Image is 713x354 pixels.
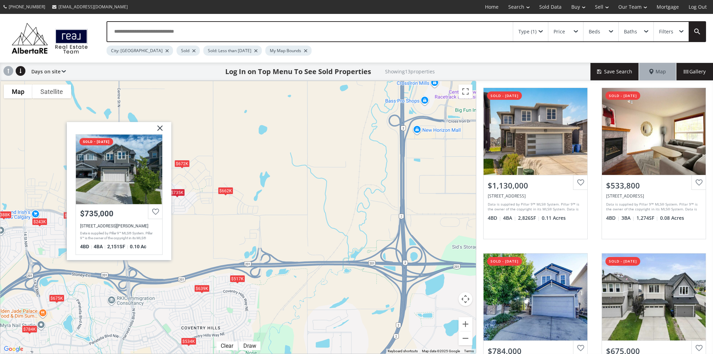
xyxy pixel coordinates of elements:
[80,244,92,249] span: 4 BD
[149,122,166,139] img: x.svg
[676,63,713,80] div: Gallery
[28,63,66,80] div: Days on site
[606,202,700,212] div: Data is supplied by Pillar 9™ MLS® System. Pillar 9™ is the owner of the copyright in its MLS® Sy...
[624,29,637,34] div: Baths
[63,212,80,219] div: $1.13M
[459,317,472,331] button: Zoom in
[636,215,658,222] span: 1,274 SF
[8,21,92,56] img: Logo
[518,215,540,222] span: 2,826 SF
[649,68,666,75] span: Map
[107,244,128,249] span: 2,151 SF
[80,224,158,228] div: 81 Howse Mount NE, Calgary, AB T3P 1N9
[459,292,472,306] button: Map camera controls
[80,231,156,241] div: Data is supplied by Pillar 9™ MLS® System. Pillar 9™ is the owner of the copyright in its MLS® Sy...
[488,180,583,191] div: $1,130,000
[218,187,233,194] div: $662K
[476,81,595,246] a: sold - [DATE]$1,130,000[STREET_ADDRESS]Data is supplied by Pillar 9™ MLS® System. Pillar 9™ is th...
[107,46,173,56] div: City: [GEOGRAPHIC_DATA]
[639,63,676,80] div: Map
[606,215,620,222] span: 4 BD
[488,202,581,212] div: Data is supplied by Pillar 9™ MLS® System. Pillar 9™ is the owner of the copyright in its MLS® Sy...
[49,295,64,302] div: $675K
[385,69,435,74] h2: Showing 13 properties
[488,215,501,222] span: 4 BD
[177,46,200,56] div: Sold
[49,0,131,13] a: [EMAIL_ADDRESS][DOMAIN_NAME]
[9,4,45,10] span: [PHONE_NUMBER]
[459,331,472,345] button: Zoom out
[22,325,37,333] div: $784K
[203,46,262,56] div: Sold: Less than [DATE]
[2,345,25,354] img: Google
[4,85,32,98] button: Show street map
[130,244,146,249] span: 0.10 Ac
[32,218,47,225] div: $243K
[239,343,260,349] div: Click to draw.
[32,85,71,98] button: Show satellite imagery
[80,209,158,218] div: $735,000
[76,135,162,204] div: 81 Howse Mount NE, Calgary, AB T3P 1N9
[660,215,684,222] span: 0.08 Acres
[219,343,235,349] div: Clear
[590,63,639,80] button: Save Search
[2,345,25,354] a: Open this area in Google Maps (opens a new window)
[606,193,702,199] div: 75 Coventry View NE, Calgary, AB T3K 5H5
[79,138,113,145] div: sold - [DATE]
[464,349,474,353] a: Terms
[230,275,245,282] div: $517K
[94,244,105,249] span: 4 BA
[554,29,565,34] div: Price
[488,193,583,199] div: 229 Carringvue Manor NW, Calgary, AB T3P 0W3
[503,215,516,222] span: 4 BA
[589,29,600,34] div: Beds
[170,189,185,196] div: $735K
[181,338,196,345] div: $534K
[194,285,210,292] div: $639K
[76,134,163,255] a: sold - [DATE]$735,000[STREET_ADDRESS][PERSON_NAME]Data is supplied by Pillar 9™ MLS® System. Pill...
[388,349,418,354] button: Keyboard shortcuts
[217,343,237,349] div: Click to clear.
[606,180,702,191] div: $533,800
[225,67,371,77] h1: Log In on Top Menu To See Sold Properties
[58,4,128,10] span: [EMAIL_ADDRESS][DOMAIN_NAME]
[174,160,190,168] div: $672K
[265,46,312,56] div: My Map Bounds
[242,343,258,349] div: Draw
[542,215,566,222] span: 0.11 Acres
[621,215,635,222] span: 3 BA
[684,68,706,75] span: Gallery
[595,81,713,246] a: sold - [DATE]$533,800[STREET_ADDRESS]Data is supplied by Pillar 9™ MLS® System. Pillar 9™ is the ...
[659,29,673,34] div: Filters
[422,349,460,353] span: Map data ©2025 Google
[518,29,536,34] div: Type (1)
[459,85,472,98] button: Toggle fullscreen view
